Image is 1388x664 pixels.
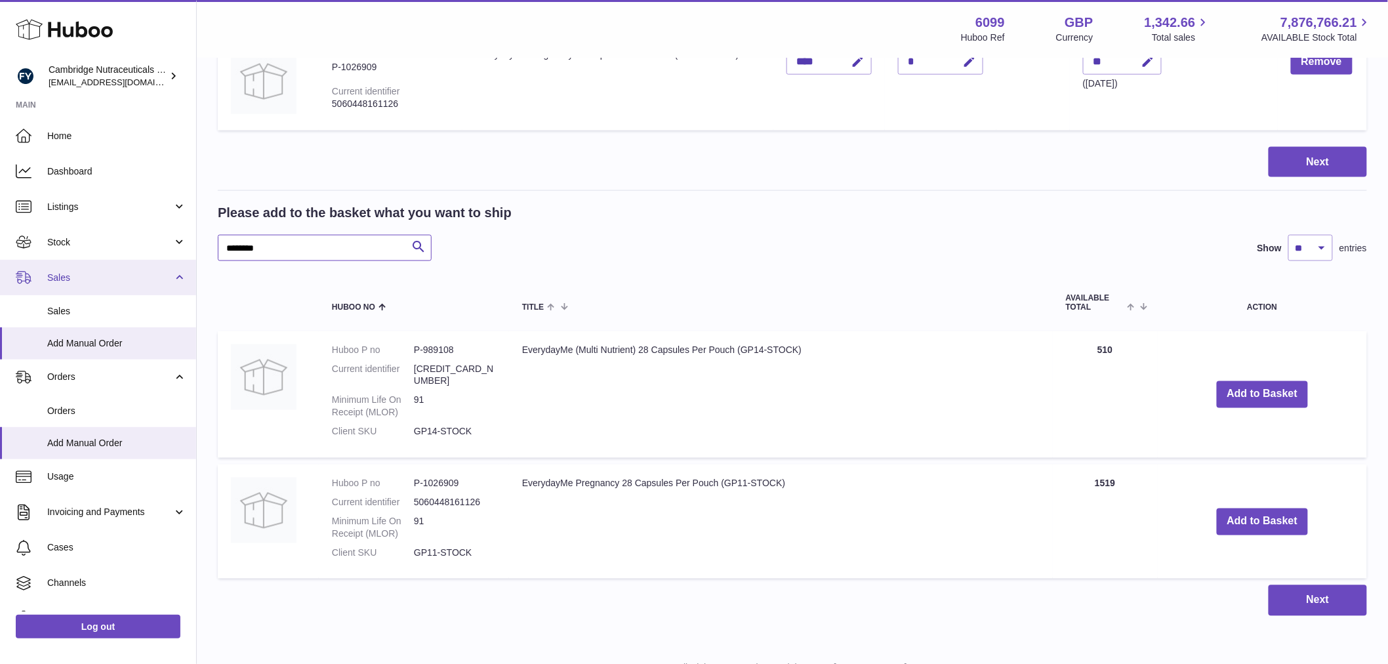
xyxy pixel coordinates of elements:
img: EverydayMe (Multi Nutrient) 28 Capsules Per Pouch (GP14-STOCK) [231,344,296,410]
div: Huboo Ref [961,31,1005,44]
span: Title [522,303,544,312]
dd: GP11-STOCK [414,547,496,560]
dd: [CREDIT_CARD_NUMBER] [414,363,496,388]
strong: 6099 [975,14,1005,31]
span: Usage [47,470,186,483]
span: Listings [47,201,173,213]
span: Sales [47,305,186,318]
th: Action [1158,281,1367,324]
span: entries [1339,242,1367,255]
span: [EMAIL_ADDRESS][DOMAIN_NAME] [49,77,193,87]
td: EverydayMe (Multi Nutrient) 28 Capsules Per Pouch (GP14-STOCK) [509,331,1053,458]
img: huboo@camnutra.com [16,66,35,86]
dt: Current identifier [332,363,414,388]
strong: GBP [1065,14,1093,31]
dt: Current identifier [332,497,414,509]
dt: Huboo P no [332,478,414,490]
td: 510 [1053,331,1158,458]
div: Huboo P no [332,49,380,60]
dt: Client SKU [332,426,414,438]
dt: Huboo P no [332,344,414,357]
button: Next [1269,147,1367,178]
td: EverydayMe Pregnancy 28 Capsules Per Pouch (GP11-STOCK) [462,35,773,131]
div: P-1026909 [332,61,449,73]
img: EverydayMe Pregnancy 28 Capsules Per Pouch (GP11-STOCK) [231,478,296,543]
span: Huboo no [332,303,375,312]
span: Invoicing and Payments [47,506,173,518]
span: Stock [47,236,173,249]
dt: Minimum Life On Receipt (MLOR) [332,394,414,419]
span: Channels [47,577,186,589]
dd: 91 [414,516,496,541]
img: EverydayMe Pregnancy 28 Capsules Per Pouch (GP11-STOCK) [231,49,296,114]
label: Show [1257,242,1282,255]
td: EverydayMe Pregnancy 28 Capsules Per Pouch (GP11-STOCK) [509,465,1053,579]
span: AVAILABLE Stock Total [1261,31,1372,44]
span: Home [47,130,186,142]
span: Orders [47,405,186,417]
button: Next [1269,585,1367,616]
dt: Minimum Life On Receipt (MLOR) [332,516,414,541]
span: Add Manual Order [47,437,186,449]
div: Currency [1056,31,1093,44]
dd: 91 [414,394,496,419]
span: 1,342.66 [1145,14,1196,31]
div: ([DATE]) [1083,77,1162,90]
div: Current identifier [332,86,400,96]
span: Dashboard [47,165,186,178]
span: 7,876,766.21 [1280,14,1357,31]
div: Cambridge Nutraceuticals Ltd [49,64,167,89]
span: Orders [47,371,173,383]
span: AVAILABLE Total [1066,294,1124,311]
dd: 5060448161126 [414,497,496,509]
button: Add to Basket [1217,381,1309,408]
span: Add Manual Order [47,337,186,350]
button: Remove [1291,49,1353,75]
dd: P-989108 [414,344,496,357]
a: Log out [16,615,180,638]
a: 7,876,766.21 AVAILABLE Stock Total [1261,14,1372,44]
span: Sales [47,272,173,284]
dd: GP14-STOCK [414,426,496,438]
span: Cases [47,541,186,554]
span: 0.00 [1010,49,1027,60]
td: 1519 [1053,465,1158,579]
button: Add to Basket [1217,508,1309,535]
dt: Client SKU [332,547,414,560]
dd: P-1026909 [414,478,496,490]
span: Total sales [1152,31,1210,44]
a: 1,342.66 Total sales [1145,14,1211,44]
div: 5060448161126 [332,98,449,110]
h2: Please add to the basket what you want to ship [218,204,512,222]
